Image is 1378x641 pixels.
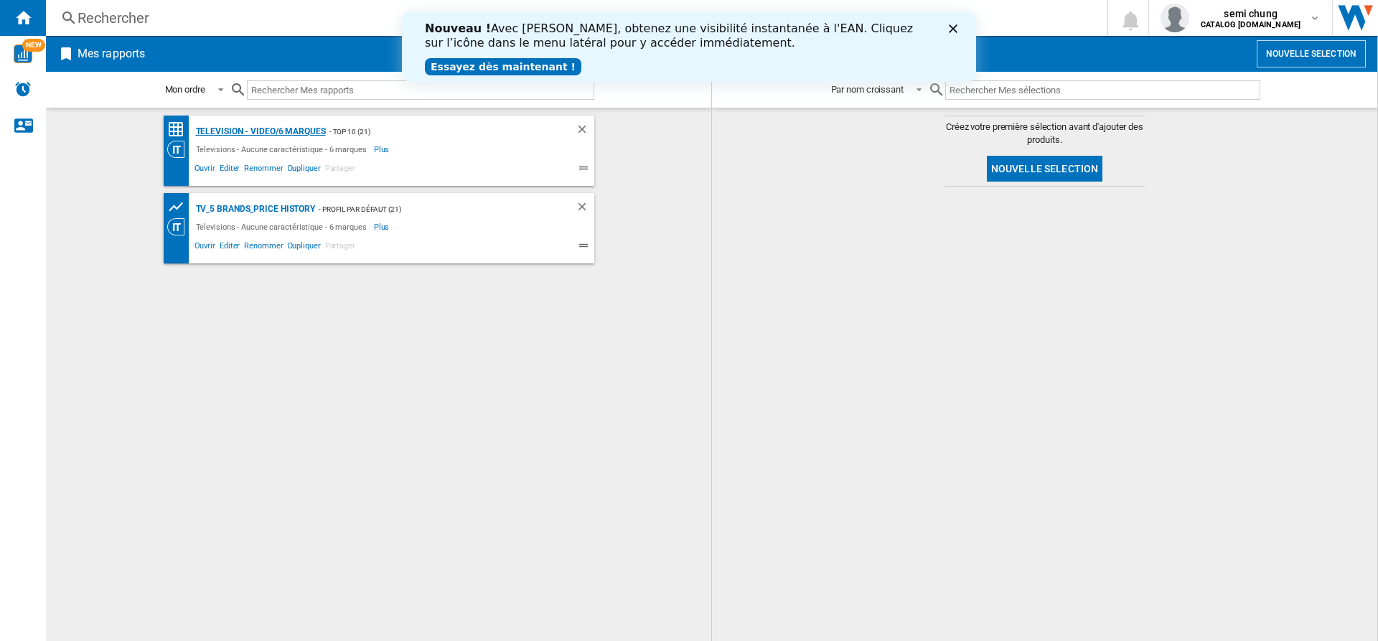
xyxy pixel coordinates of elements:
[987,156,1103,182] button: Nouvelle selection
[945,80,1260,100] input: Rechercher Mes sélections
[167,218,192,235] div: Vision Catégorie
[286,239,323,256] span: Dupliquer
[242,239,285,256] span: Renommer
[326,123,547,141] div: - Top 10 (21)
[192,200,316,218] div: TV_5 Brands_Price History
[547,13,561,22] div: Close
[402,11,976,82] iframe: Intercom live chat banner
[167,141,192,158] div: Vision Catégorie
[217,162,242,179] span: Editer
[167,121,192,139] div: Matrice des prix
[78,8,1069,28] div: Rechercher
[1201,20,1300,29] b: CATALOG [DOMAIN_NAME]
[576,123,594,141] div: Supprimer
[192,218,374,235] div: Televisions - Aucune caractéristique - 6 marques
[1161,4,1189,32] img: profile.jpg
[374,141,392,158] span: Plus
[323,239,357,256] span: Partager
[192,162,217,179] span: Ouvrir
[217,239,242,256] span: Editer
[315,200,546,218] div: - Profil par défaut (21)
[192,239,217,256] span: Ouvrir
[75,40,148,67] h2: Mes rapports
[247,80,594,100] input: Rechercher Mes rapports
[242,162,285,179] span: Renommer
[192,123,326,141] div: Television - video/6 marques
[192,141,374,158] div: Televisions - Aucune caractéristique - 6 marques
[22,39,45,52] span: NEW
[167,198,192,216] div: Tableau des prix des produits
[374,218,392,235] span: Plus
[323,162,357,179] span: Partager
[165,84,205,95] div: Mon ordre
[831,84,904,95] div: Par nom croissant
[14,45,32,63] img: wise-card.svg
[286,162,323,179] span: Dupliquer
[1201,6,1300,21] span: semi chung
[14,80,32,98] img: alerts-logo.svg
[576,200,594,218] div: Supprimer
[945,121,1145,146] span: Créez votre première sélection avant d'ajouter des produits.
[1257,40,1366,67] button: Nouvelle selection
